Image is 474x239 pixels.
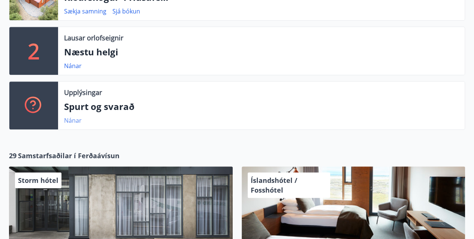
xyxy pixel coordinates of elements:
[18,151,120,160] span: Samstarfsaðilar í Ferðaávísun
[64,116,82,125] a: Nánar
[9,151,16,160] span: 29
[64,46,459,58] p: Næstu helgi
[28,37,40,65] p: 2
[64,88,102,97] p: Upplýsingar
[64,33,123,43] p: Lausar orlofseignir
[64,62,82,70] a: Nánar
[64,7,106,15] a: Sækja samning
[64,100,459,113] p: Spurt og svarað
[18,176,58,185] span: Storm hótel
[251,176,297,194] span: Íslandshótel / Fosshótel
[112,7,140,15] a: Sjá bókun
